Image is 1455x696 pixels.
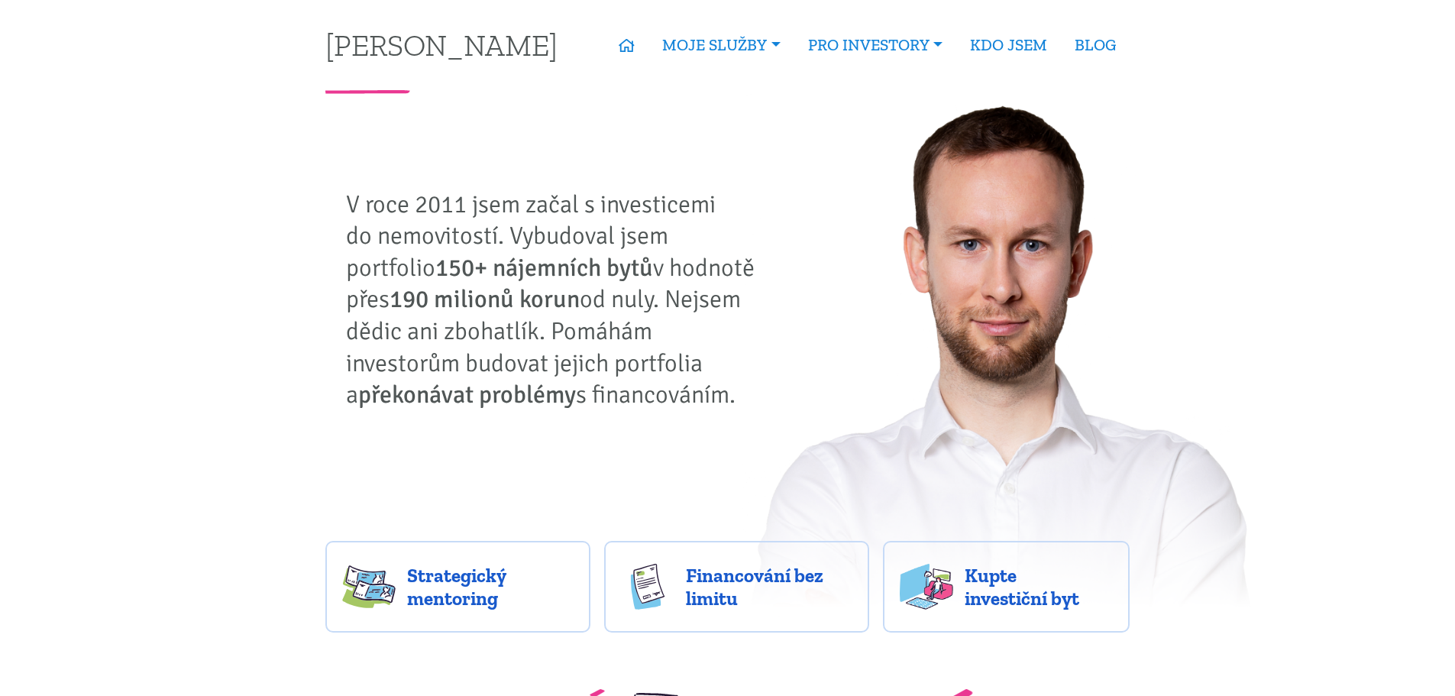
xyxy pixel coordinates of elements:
p: V roce 2011 jsem začal s investicemi do nemovitostí. Vybudoval jsem portfolio v hodnotě přes od n... [346,189,766,411]
span: Strategický mentoring [407,564,574,610]
strong: 150+ nájemních bytů [435,253,653,283]
span: Kupte investiční byt [965,564,1113,610]
a: Strategický mentoring [325,541,590,633]
strong: 190 milionů korun [390,284,580,314]
strong: překonávat problémy [358,380,576,410]
a: [PERSON_NAME] [325,30,558,60]
a: BLOG [1061,28,1130,63]
span: Financování bez limitu [686,564,852,610]
img: strategy [342,564,396,610]
a: Kupte investiční byt [883,541,1130,633]
a: KDO JSEM [956,28,1061,63]
img: flats [900,564,953,610]
a: MOJE SLUŽBY [648,28,794,63]
a: Financování bez limitu [604,541,869,633]
a: PRO INVESTORY [794,28,956,63]
img: finance [621,564,674,610]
